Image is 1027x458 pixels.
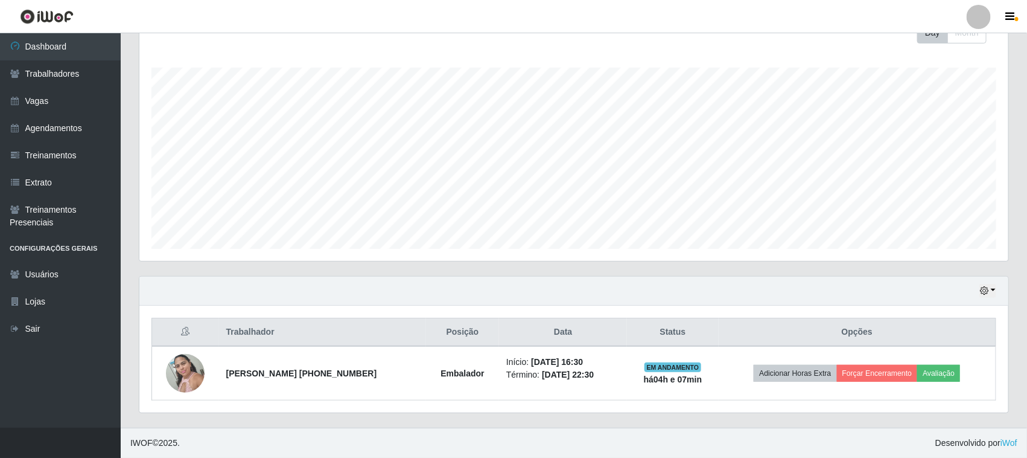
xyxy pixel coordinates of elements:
span: IWOF [130,438,153,448]
strong: há 04 h e 07 min [644,375,702,384]
span: EM ANDAMENTO [644,363,702,372]
strong: [PERSON_NAME] [PHONE_NUMBER] [226,369,377,378]
button: Avaliação [917,365,960,382]
span: Desenvolvido por [935,437,1017,450]
th: Status [627,318,718,347]
img: CoreUI Logo [20,9,74,24]
time: [DATE] 16:30 [531,357,583,367]
time: [DATE] 22:30 [542,370,594,379]
th: Posição [426,318,499,347]
strong: Embalador [440,369,484,378]
li: Término: [506,369,620,381]
span: © 2025 . [130,437,180,450]
button: Forçar Encerramento [837,365,918,382]
th: Data [499,318,627,347]
a: iWof [1000,438,1017,448]
li: Início: [506,356,620,369]
button: Adicionar Horas Extra [754,365,836,382]
img: 1702328329487.jpeg [166,347,205,399]
th: Opções [719,318,996,347]
th: Trabalhador [219,318,427,347]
